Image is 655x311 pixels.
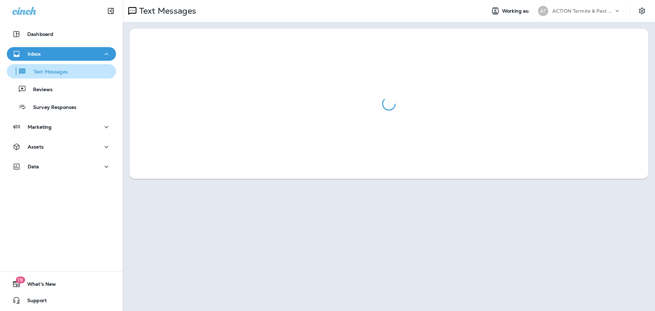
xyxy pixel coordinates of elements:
[16,277,25,283] span: 19
[7,27,116,41] button: Dashboard
[26,104,76,111] p: Survey Responses
[26,87,53,93] p: Reviews
[7,294,116,307] button: Support
[20,298,47,306] span: Support
[28,51,41,57] p: Inbox
[27,31,53,37] p: Dashboard
[136,6,196,16] p: Text Messages
[7,100,116,114] button: Survey Responses
[7,47,116,61] button: Inbox
[636,5,648,17] button: Settings
[7,82,116,96] button: Reviews
[7,160,116,173] button: Data
[538,6,548,16] div: AT
[7,277,116,291] button: 19What's New
[7,140,116,154] button: Assets
[101,4,120,18] button: Collapse Sidebar
[7,120,116,134] button: Marketing
[28,164,39,169] p: Data
[552,8,614,14] p: ACTION Termite & Pest Control
[7,64,116,79] button: Text Messages
[20,281,56,289] span: What's New
[502,8,531,14] span: Working as:
[28,124,52,130] p: Marketing
[27,69,68,75] p: Text Messages
[28,144,44,150] p: Assets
